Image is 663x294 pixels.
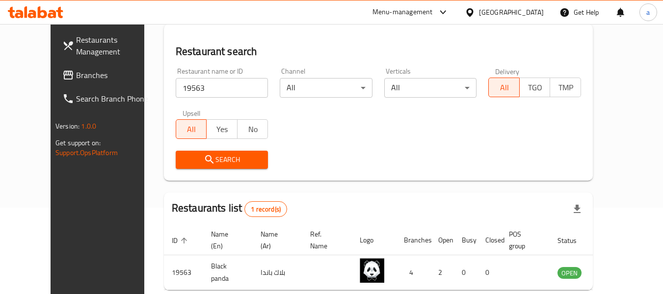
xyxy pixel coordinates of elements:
td: 0 [454,255,477,290]
span: Search [184,154,261,166]
span: Version: [55,120,80,133]
button: Yes [206,119,238,139]
span: ID [172,235,190,246]
div: Menu-management [372,6,433,18]
img: Black panda [360,258,384,283]
div: Total records count [244,201,287,217]
span: Name (Ar) [261,228,291,252]
label: Delivery [495,68,520,75]
input: Search for restaurant name or ID.. [176,78,268,98]
td: Black panda [203,255,253,290]
div: All [280,78,372,98]
td: 0 [477,255,501,290]
a: Restaurants Management [54,28,161,63]
button: TGO [519,78,551,97]
a: Branches [54,63,161,87]
label: Upsell [183,109,201,116]
div: Export file [565,197,589,221]
td: 4 [396,255,430,290]
th: Busy [454,225,477,255]
span: 1.0.0 [81,120,96,133]
span: OPEN [557,267,582,279]
button: Search [176,151,268,169]
span: Name (En) [211,228,241,252]
span: All [180,122,203,136]
div: [GEOGRAPHIC_DATA] [479,7,544,18]
td: 2 [430,255,454,290]
span: Search Branch Phone [76,93,154,105]
span: Status [557,235,589,246]
span: Yes [211,122,234,136]
span: POS group [509,228,538,252]
span: Branches [76,69,154,81]
td: بلاك باندا [253,255,302,290]
span: TMP [554,80,577,95]
th: Closed [477,225,501,255]
table: enhanced table [164,225,635,290]
span: Ref. Name [310,228,340,252]
span: Restaurants Management [76,34,154,57]
span: All [493,80,516,95]
td: 19563 [164,255,203,290]
th: Open [430,225,454,255]
span: a [646,7,650,18]
a: Support.OpsPlatform [55,146,118,159]
span: No [241,122,265,136]
button: All [488,78,520,97]
span: 1 record(s) [245,205,287,214]
span: TGO [524,80,547,95]
div: OPEN [557,267,582,279]
button: TMP [550,78,581,97]
th: Branches [396,225,430,255]
h2: Restaurant search [176,44,581,59]
div: All [384,78,477,98]
button: No [237,119,268,139]
button: All [176,119,207,139]
span: Get support on: [55,136,101,149]
h2: Restaurants list [172,201,287,217]
a: Search Branch Phone [54,87,161,110]
th: Logo [352,225,396,255]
